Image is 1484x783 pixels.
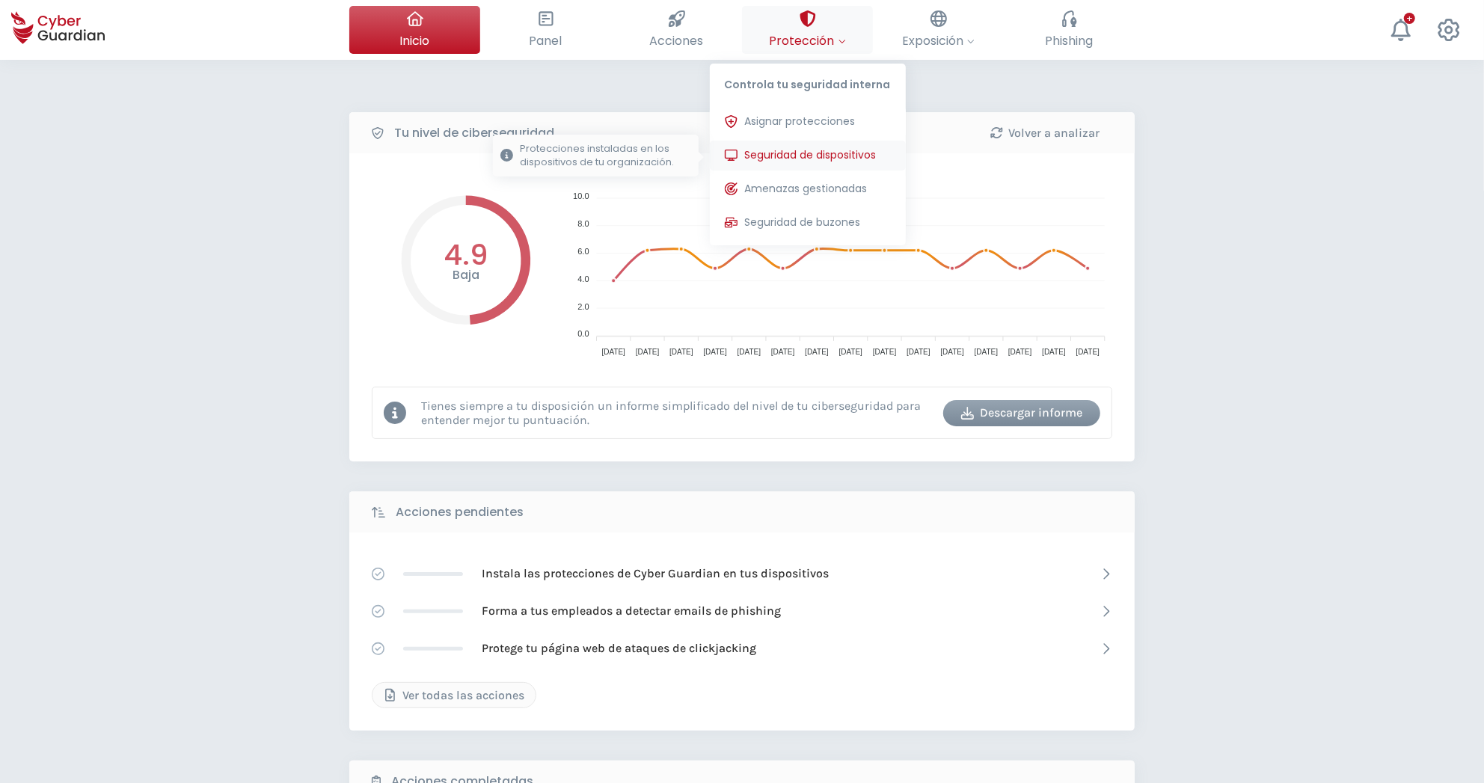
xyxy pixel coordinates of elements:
[745,215,861,230] span: Seguridad de buzones
[975,348,999,356] tspan: [DATE]
[745,181,868,197] span: Amenazas gestionadas
[577,302,589,311] tspan: 2.0
[602,348,626,356] tspan: [DATE]
[966,120,1123,146] button: Volver a analizar
[805,348,829,356] tspan: [DATE]
[943,400,1100,426] button: Descargar informe
[839,348,863,356] tspan: [DATE]
[577,329,589,338] tspan: 0.0
[940,348,964,356] tspan: [DATE]
[978,124,1112,142] div: Volver a analizar
[611,6,742,54] button: Acciones
[770,31,846,50] span: Protección
[394,124,554,142] b: Tu nivel de ciberseguridad
[873,348,897,356] tspan: [DATE]
[742,6,873,54] button: ProtecciónControla tu seguridad internaAsignar proteccionesSeguridad de dispositivosProtecciones ...
[482,565,829,582] p: Instala las protecciones de Cyber Guardian en tus dispositivos
[521,142,691,169] p: Protecciones instaladas en los dispositivos de tu organización.
[530,31,562,50] span: Panel
[710,208,906,238] button: Seguridad de buzones
[1046,31,1094,50] span: Phishing
[669,348,693,356] tspan: [DATE]
[710,141,906,171] button: Seguridad de dispositivosProtecciones instaladas en los dispositivos de tu organización.
[396,503,524,521] b: Acciones pendientes
[771,348,795,356] tspan: [DATE]
[400,31,430,50] span: Inicio
[902,31,975,50] span: Exposición
[745,114,856,129] span: Asignar protecciones
[1042,348,1066,356] tspan: [DATE]
[480,6,611,54] button: Panel
[745,147,877,163] span: Seguridad de dispositivos
[482,640,756,657] p: Protege tu página web de ataques de clickjacking
[573,192,589,201] tspan: 10.0
[1076,348,1100,356] tspan: [DATE]
[954,404,1089,422] div: Descargar informe
[873,6,1004,54] button: Exposición
[710,107,906,137] button: Asignar protecciones
[703,348,727,356] tspan: [DATE]
[482,603,781,619] p: Forma a tus empleados a detectar emails de phishing
[1004,6,1135,54] button: Phishing
[577,219,589,228] tspan: 8.0
[738,348,761,356] tspan: [DATE]
[650,31,704,50] span: Acciones
[636,348,660,356] tspan: [DATE]
[710,174,906,204] button: Amenazas gestionadas
[384,687,524,704] div: Ver todas las acciones
[349,6,480,54] button: Inicio
[577,247,589,256] tspan: 6.0
[372,682,536,708] button: Ver todas las acciones
[1008,348,1032,356] tspan: [DATE]
[710,64,906,99] p: Controla tu seguridad interna
[577,274,589,283] tspan: 4.0
[907,348,930,356] tspan: [DATE]
[1404,13,1415,24] div: +
[421,399,932,427] p: Tienes siempre a tu disposición un informe simplificado del nivel de tu ciberseguridad para enten...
